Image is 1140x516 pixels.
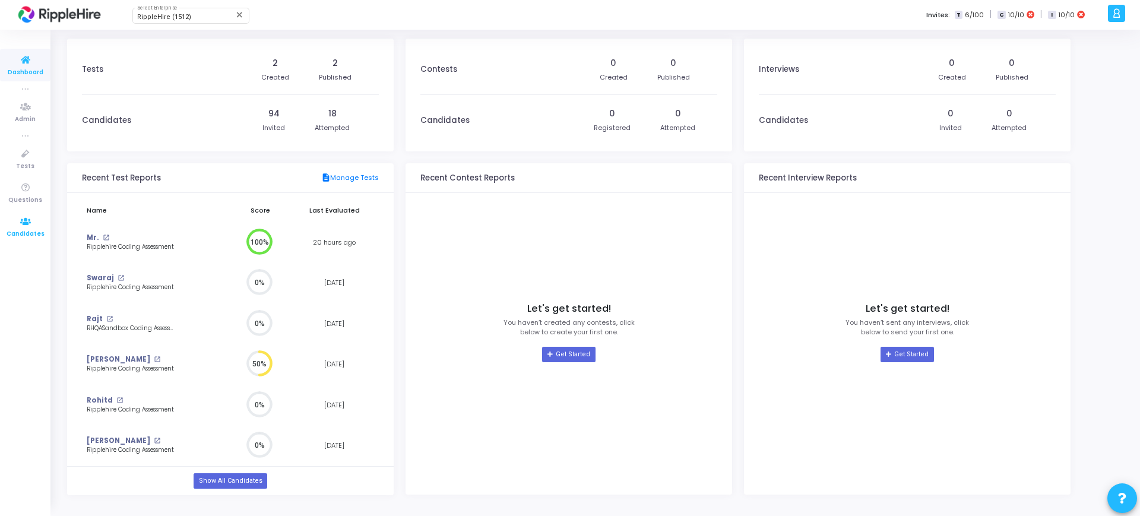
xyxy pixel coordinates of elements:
mat-icon: description [321,173,330,183]
mat-icon: open_in_new [154,438,160,444]
a: Swaraj [87,273,114,283]
span: Admin [15,115,36,125]
div: Invited [939,123,962,133]
a: Get Started [881,347,933,362]
div: Published [657,72,690,83]
p: You haven’t sent any interviews, click below to send your first one. [845,318,969,337]
div: Published [319,72,351,83]
td: [DATE] [290,262,379,303]
span: I [1048,11,1056,20]
h3: Candidates [420,116,470,125]
img: logo [15,3,104,27]
div: 18 [328,107,337,120]
td: [DATE] [290,303,379,344]
h3: Interviews [759,65,799,74]
a: [PERSON_NAME] [87,354,150,365]
div: 0 [610,57,616,69]
div: 0 [1006,107,1012,120]
div: Created [600,72,628,83]
span: C [997,11,1005,20]
div: 2 [332,57,338,69]
th: Last Evaluated [290,199,379,222]
mat-icon: open_in_new [103,235,109,241]
div: Attempted [992,123,1027,133]
div: 0 [609,107,615,120]
a: Rohitd [87,395,113,406]
td: [DATE] [290,425,379,466]
h4: Let's get started! [866,303,949,315]
mat-icon: open_in_new [118,275,124,281]
div: 0 [949,57,955,69]
span: Tests [16,162,34,172]
span: | [990,8,992,21]
div: Attempted [660,123,695,133]
div: 0 [948,107,954,120]
span: 10/10 [1008,10,1024,20]
h3: Recent Contest Reports [420,173,515,183]
th: Score [230,199,290,222]
a: Show All Candidates [194,473,267,489]
div: Ripplehire Coding Assessment [87,283,179,292]
div: 0 [1009,57,1015,69]
mat-icon: open_in_new [106,316,113,322]
div: 2 [273,57,278,69]
span: 10/10 [1059,10,1075,20]
td: 20 hours ago [290,222,379,263]
div: RHQASandbox Coding Assessment [87,324,179,333]
div: Ripplehire Coding Assessment [87,406,179,414]
th: Name [82,199,230,222]
p: You haven’t created any contests, click below to create your first one. [503,318,635,337]
div: Registered [594,123,631,133]
h3: Candidates [82,116,131,125]
div: Ripplehire Coding Assessment [87,243,179,252]
td: [DATE] [290,385,379,426]
div: 0 [670,57,676,69]
h3: Contests [420,65,457,74]
mat-icon: open_in_new [116,397,123,404]
div: Created [261,72,289,83]
mat-icon: open_in_new [154,356,160,363]
div: 0 [675,107,681,120]
h4: Let's get started! [527,303,611,315]
span: Candidates [7,229,45,239]
span: | [1040,8,1042,21]
a: Get Started [542,347,595,362]
a: Manage Tests [321,173,379,183]
div: Attempted [315,123,350,133]
a: Rajt [87,314,103,324]
a: Mr. [87,233,99,243]
div: Ripplehire Coding Assessment [87,365,179,373]
span: Dashboard [8,68,43,78]
h3: Recent Interview Reports [759,173,857,183]
mat-icon: Clear [235,10,245,20]
div: Ripplehire Coding Assessment [87,446,179,455]
span: RippleHire (1512) [137,13,191,21]
div: Published [996,72,1028,83]
span: 6/100 [965,10,984,20]
label: Invites: [926,10,950,20]
span: T [955,11,962,20]
h3: Recent Test Reports [82,173,161,183]
a: [PERSON_NAME] [87,436,150,446]
span: Questions [8,195,42,205]
h3: Tests [82,65,103,74]
h3: Candidates [759,116,808,125]
td: [DATE] [290,344,379,385]
div: Invited [262,123,285,133]
div: 94 [268,107,280,120]
div: Created [938,72,966,83]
